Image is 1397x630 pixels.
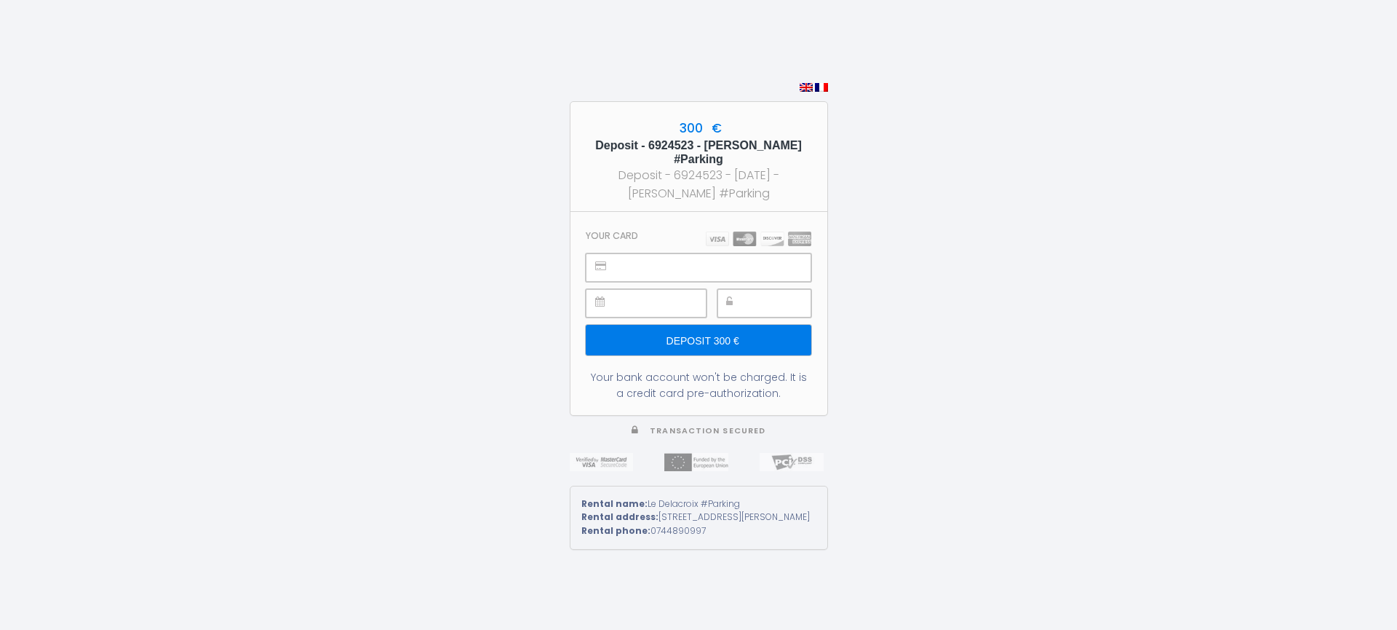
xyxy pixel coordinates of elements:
[650,425,765,436] span: Transaction secured
[581,524,650,537] strong: Rental phone:
[800,83,813,92] img: en.png
[581,497,648,510] strong: Rental name:
[586,369,811,401] div: Your bank account won't be charged. It is a credit card pre-authorization.
[706,232,811,246] img: carts.png
[815,83,828,92] img: fr.png
[584,138,814,166] h5: Deposit - 6924523 - [PERSON_NAME] #Parking
[676,119,722,137] span: 300 €
[584,166,814,202] div: Deposit - 6924523 - [DATE] - [PERSON_NAME] #Parking
[581,524,816,538] div: 0744890997
[586,230,638,241] h3: Your card
[618,254,810,281] iframe: Cadre sécurisé pour la saisie du numéro de carte
[618,290,705,317] iframe: Cadre sécurisé pour la saisie de la date d'expiration
[581,511,816,524] div: [STREET_ADDRESS][PERSON_NAME]
[586,325,811,355] input: Deposit 300 €
[581,497,816,511] div: Le Delacroix #Parking
[581,511,658,523] strong: Rental address:
[750,290,811,317] iframe: Secure payment input frame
